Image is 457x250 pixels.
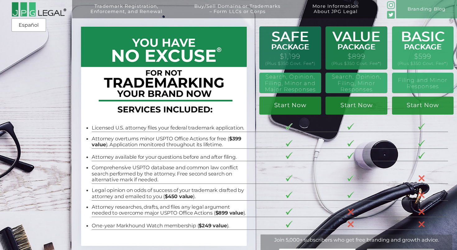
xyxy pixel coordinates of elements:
img: checkmark-border-3.png [286,221,293,227]
li: Attorney researches, drafts, and files any legal argument needed to overcome major USPTO Office A... [92,204,246,216]
li: Attorney overturns minor USPTO Office Actions for free ( ). Application monitored throughout its ... [92,136,246,148]
img: checkmark-border-3.png [347,192,354,198]
li: Attorney available for your questions before and after filing. [92,154,246,160]
img: checkmark-border-3.png [418,123,425,130]
img: X-30-3.png [418,192,425,198]
img: checkmark-border-3.png [347,140,354,147]
img: Twitter_Social_Icon_Rounded_Square_Color-mid-green3-90.png [387,11,395,18]
img: X-30-3.png [347,221,354,228]
img: checkmark-border-3.png [418,140,425,147]
img: checkmark-border-3.png [286,192,293,198]
img: X-30-3.png [347,208,354,215]
img: X-30-3.png [418,208,425,215]
img: checkmark-border-3.png [286,123,293,130]
li: Licensed U.S. attorney files your federal trademark application. [92,125,246,131]
h2: Search, Opinion, Filing, Minor and Major Responses [262,74,318,93]
li: Comprehensive USPTO database and common law conflict search performed by the attorney. Free secon... [92,165,246,182]
img: checkmark-border-3.png [347,152,354,159]
b: $249 value [199,222,227,229]
img: X-30-3.png [418,175,425,182]
b: $399 value [92,135,241,148]
a: Start Now [392,97,454,115]
img: checkmark-border-3.png [286,140,293,147]
a: Español [13,20,44,31]
a: Trademark Registration,Enforcement, and Renewal [77,4,176,22]
a: Start Now [259,97,321,115]
a: Buy/Sell Domains or Trademarks– Form LLCs or Corps [181,4,294,22]
li: Legal opinion on odds of success of your trademark drafted by attorney and emailed to you ( ). [92,187,246,199]
b: $899 value [215,210,243,216]
img: checkmark-border-3.png [286,208,293,215]
img: glyph-logo_May2016-green3-90.png [387,1,395,9]
img: checkmark-border-3.png [418,152,425,159]
h2: Search, Opinion, Filing, Minor Responses [329,74,384,93]
img: checkmark-border-3.png [347,123,354,130]
a: More InformationAbout JPG Legal [299,4,372,22]
a: Start Now [325,97,387,115]
img: checkmark-border-3.png [347,175,354,181]
li: One-year Markhound Watch membership ( ). [92,223,246,229]
b: $450 value [165,193,193,199]
h2: Filing and Minor Responses [395,77,450,90]
div: Join 5,000+ subscribers who get free branding and growth advice. [261,237,452,243]
img: checkmark-border-3.png [286,175,293,181]
img: checkmark-border-3.png [286,152,293,159]
img: 2016-logo-black-letters-3-r.png [12,2,66,17]
img: X-30-3.png [418,221,425,228]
